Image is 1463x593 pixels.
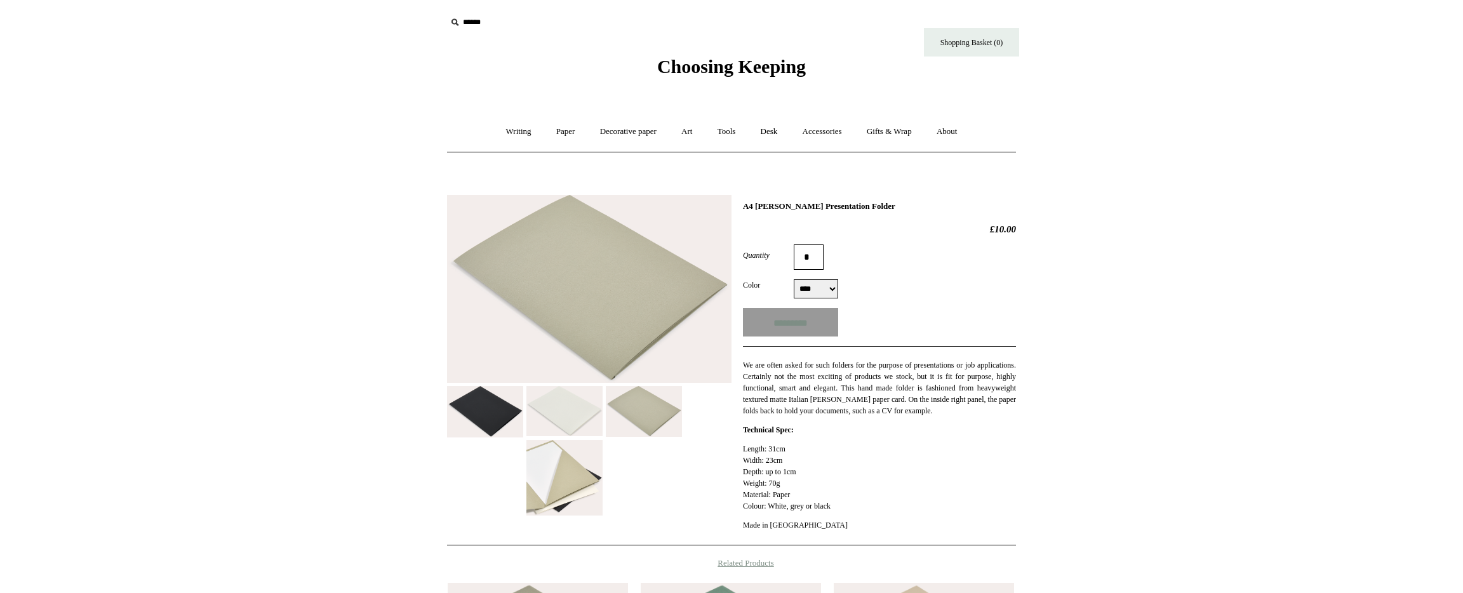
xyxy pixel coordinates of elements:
h2: £10.00 [743,223,1016,235]
a: Gifts & Wrap [855,115,923,149]
img: A4 Fabriano Murillo Presentation Folder [526,386,603,436]
p: Length: 31cm Width: 23cm Depth: up to 1cm Weight: 70g Material: Paper Colour: White, grey or black [743,443,1016,512]
p: Made in [GEOGRAPHIC_DATA] [743,519,1016,531]
strong: Technical Spec: [743,425,794,434]
a: Tools [706,115,747,149]
img: A4 Fabriano Murillo Presentation Folder [447,386,523,437]
img: A4 Fabriano Murillo Presentation Folder [526,440,603,516]
label: Color [743,279,794,291]
a: Decorative paper [589,115,668,149]
a: Art [670,115,704,149]
a: Shopping Basket (0) [924,28,1019,57]
a: Writing [495,115,543,149]
a: Choosing Keeping [657,66,806,75]
h1: A4 [PERSON_NAME] Presentation Folder [743,201,1016,211]
img: A4 Fabriano Murillo Presentation Folder [606,386,682,437]
a: Desk [749,115,789,149]
a: Accessories [791,115,853,149]
p: We are often asked for such folders for the purpose of presentations or job applications. Certain... [743,359,1016,416]
a: Paper [545,115,587,149]
h4: Related Products [414,558,1049,568]
img: A4 Fabriano Murillo Presentation Folder [447,195,731,383]
label: Quantity [743,250,794,261]
span: Choosing Keeping [657,56,806,77]
a: About [925,115,969,149]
